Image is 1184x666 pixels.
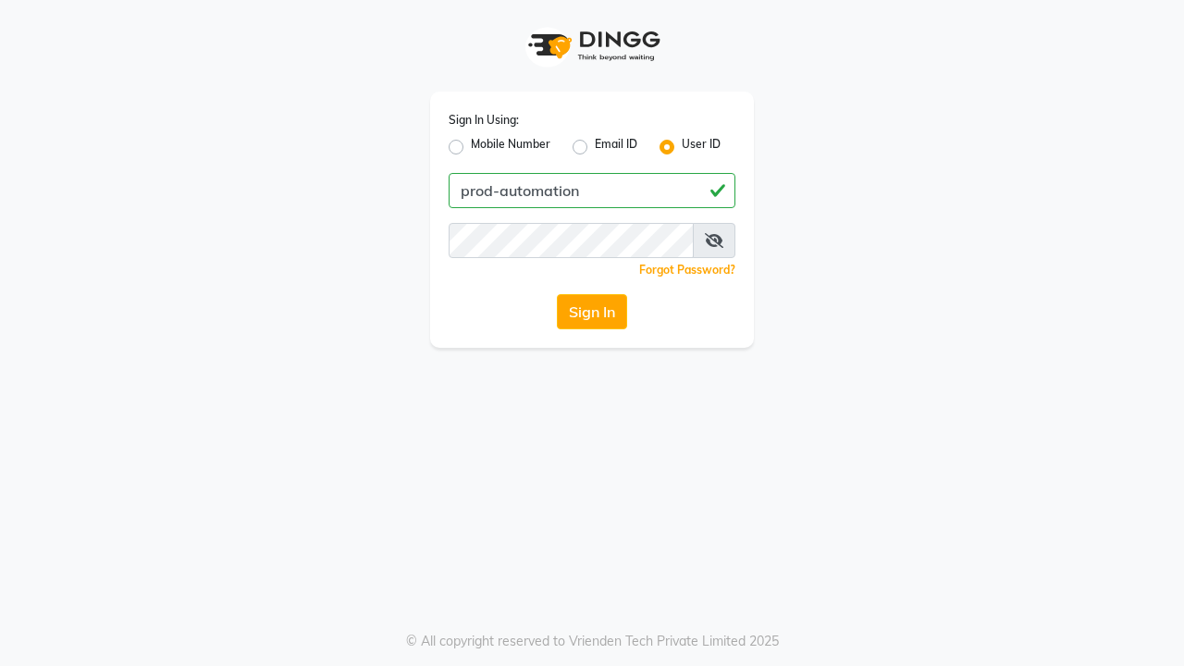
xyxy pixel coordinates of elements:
[449,112,519,129] label: Sign In Using:
[682,136,721,158] label: User ID
[449,223,694,258] input: Username
[639,263,735,277] a: Forgot Password?
[471,136,550,158] label: Mobile Number
[518,18,666,73] img: logo1.svg
[557,294,627,329] button: Sign In
[449,173,735,208] input: Username
[595,136,637,158] label: Email ID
